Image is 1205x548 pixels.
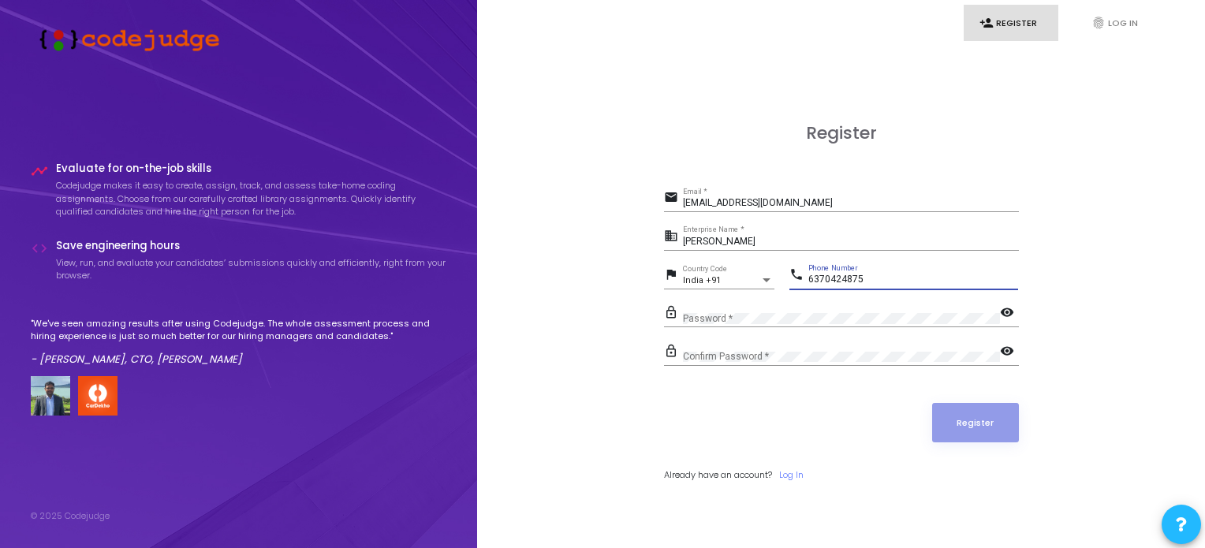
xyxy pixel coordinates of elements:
[664,304,683,323] mat-icon: lock_outline
[664,123,1019,144] h3: Register
[932,403,1019,442] button: Register
[664,343,683,362] mat-icon: lock_outline
[31,352,242,367] em: - [PERSON_NAME], CTO, [PERSON_NAME]
[789,267,808,285] mat-icon: phone
[683,275,721,285] span: India +91
[1000,304,1019,323] mat-icon: visibility
[31,376,70,416] img: user image
[664,267,683,285] mat-icon: flag
[56,256,447,282] p: View, run, and evaluate your candidates’ submissions quickly and efficiently, right from your bro...
[78,376,118,416] img: company-logo
[683,237,1019,248] input: Enterprise Name
[1000,343,1019,362] mat-icon: visibility
[664,189,683,208] mat-icon: email
[56,179,447,218] p: Codejudge makes it easy to create, assign, track, and assess take-home coding assignments. Choose...
[664,228,683,247] mat-icon: business
[808,274,1018,285] input: Phone Number
[31,162,48,180] i: timeline
[683,198,1019,209] input: Email
[979,16,994,30] i: person_add
[56,162,447,175] h4: Evaluate for on-the-job skills
[31,317,447,343] p: "We've seen amazing results after using Codejudge. The whole assessment process and hiring experi...
[779,468,804,482] a: Log In
[1076,5,1170,42] a: fingerprintLog In
[31,509,110,523] div: © 2025 Codejudge
[56,240,447,252] h4: Save engineering hours
[664,468,772,481] span: Already have an account?
[964,5,1058,42] a: person_addRegister
[1091,16,1106,30] i: fingerprint
[31,240,48,257] i: code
